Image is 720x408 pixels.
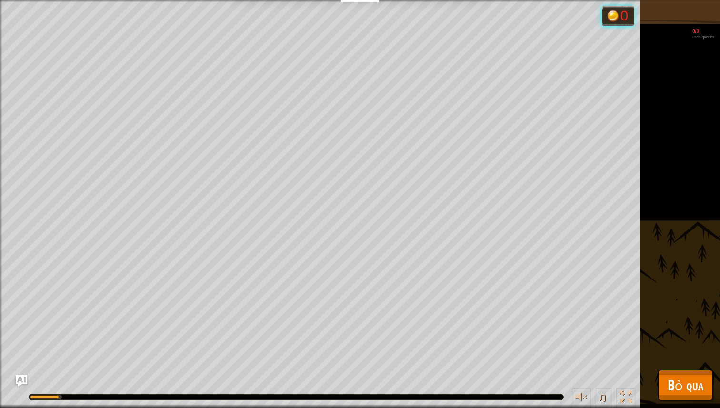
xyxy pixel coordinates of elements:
[572,388,591,408] button: Tùy chỉnh âm lượng
[598,390,607,404] span: ♫
[596,388,612,408] button: ♫
[668,375,703,395] span: Bỏ qua
[658,370,713,400] button: Bỏ qua
[616,388,635,408] button: Bật tắt chế độ toàn màn hình
[620,9,630,23] div: 0
[16,375,27,387] button: Ask AI
[602,6,635,26] div: Team 'humans' has 0 gold.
